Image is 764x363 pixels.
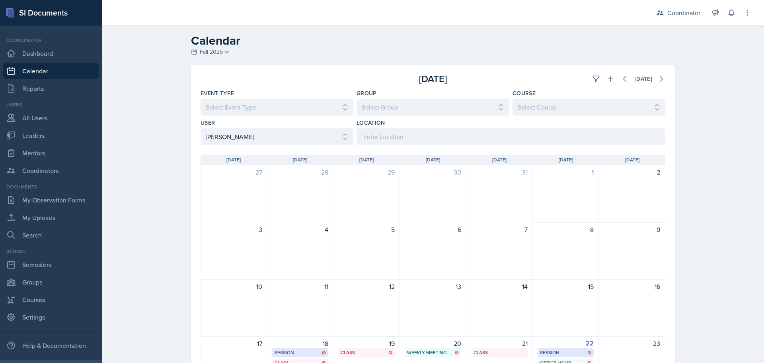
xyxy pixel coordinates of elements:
[426,156,440,163] span: [DATE]
[206,167,262,177] div: 27
[635,76,652,82] div: [DATE]
[3,192,99,208] a: My Observation Forms
[471,225,528,234] div: 7
[604,339,660,348] div: 23
[206,225,262,234] div: 3
[538,282,594,291] div: 15
[3,101,99,108] div: Users
[338,225,395,234] div: 5
[191,33,675,48] h2: Calendar
[359,156,374,163] span: [DATE]
[293,156,307,163] span: [DATE]
[357,128,665,145] input: Enter Location
[405,339,461,348] div: 20
[272,225,329,234] div: 4
[355,72,510,86] div: [DATE]
[604,225,660,234] div: 9
[3,163,99,179] a: Coordinators
[492,156,507,163] span: [DATE]
[338,339,395,348] div: 19
[538,339,594,348] div: 22
[3,63,99,79] a: Calendar
[405,225,461,234] div: 6
[3,257,99,273] a: Semesters
[3,37,99,44] div: Coordinator
[3,128,99,143] a: Leaders
[3,309,99,325] a: Settings
[538,225,594,234] div: 8
[226,156,241,163] span: [DATE]
[3,80,99,96] a: Reports
[604,282,660,291] div: 16
[540,349,592,356] div: Session
[407,349,459,356] div: Weekly Meeting
[275,349,326,356] div: Session
[630,72,657,86] button: [DATE]
[206,282,262,291] div: 10
[3,292,99,308] a: Courses
[3,227,99,243] a: Search
[338,167,395,177] div: 29
[471,339,528,348] div: 21
[474,349,525,356] div: Class
[3,248,99,255] div: School
[3,183,99,190] div: Documents
[272,167,329,177] div: 28
[357,119,385,127] label: Location
[201,89,234,97] label: Event Type
[200,48,223,56] span: Fall 2025
[538,167,594,177] div: 1
[357,89,377,97] label: Group
[405,167,461,177] div: 30
[201,119,215,127] label: User
[3,337,99,353] div: Help & Documentation
[625,156,639,163] span: [DATE]
[471,167,528,177] div: 31
[667,8,700,18] div: Coordinator
[272,339,329,348] div: 18
[341,349,392,356] div: Class
[513,89,536,97] label: Course
[338,282,395,291] div: 12
[3,45,99,61] a: Dashboard
[471,282,528,291] div: 14
[206,339,262,348] div: 17
[604,167,660,177] div: 2
[559,156,573,163] span: [DATE]
[405,282,461,291] div: 13
[3,145,99,161] a: Mentors
[272,282,329,291] div: 11
[3,274,99,290] a: Groups
[3,110,99,126] a: All Users
[3,210,99,226] a: My Uploads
